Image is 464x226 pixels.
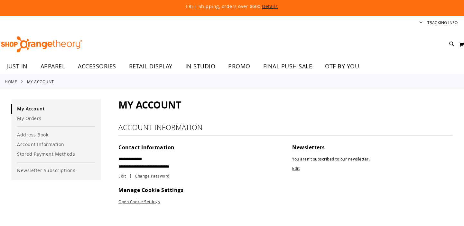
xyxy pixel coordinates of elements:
span: FINAL PUSH SALE [263,59,312,74]
a: My Orders [11,114,101,123]
span: RETAIL DISPLAY [129,59,172,74]
a: My Account [11,104,101,114]
span: OTF BY YOU [325,59,359,74]
a: FINAL PUSH SALE [257,59,319,74]
span: Contact Information [118,144,175,151]
span: My Account [118,98,181,111]
p: You aren't subscribed to our newsletter. [292,155,453,163]
a: Edit [292,166,300,171]
span: JUST IN [6,59,28,74]
span: Newsletters [292,144,325,151]
a: APPAREL [34,59,72,74]
a: Open Cookie Settings [118,199,160,204]
a: Details [262,3,278,9]
span: ACCESSORIES [78,59,116,74]
strong: My Account [27,79,54,84]
span: APPAREL [41,59,65,74]
a: Edit [118,173,134,178]
a: Account Information [11,140,101,149]
a: Address Book [11,130,101,140]
a: ACCESSORIES [71,59,123,74]
a: Stored Payment Methods [11,149,101,159]
a: Change Password [135,173,170,178]
a: Tracking Info [427,20,458,25]
a: PROMO [222,59,257,74]
a: OTF BY YOU [319,59,366,74]
strong: Account Information [118,123,203,132]
a: Home [5,79,17,84]
a: IN STUDIO [179,59,222,74]
button: Account menu [419,20,422,26]
span: Manage Cookie Settings [118,187,183,194]
a: RETAIL DISPLAY [123,59,179,74]
span: PROMO [228,59,250,74]
p: FREE Shipping, orders over $600. [39,3,425,10]
a: Newsletter Subscriptions [11,166,101,175]
span: Edit [118,173,126,178]
span: IN STUDIO [185,59,216,74]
